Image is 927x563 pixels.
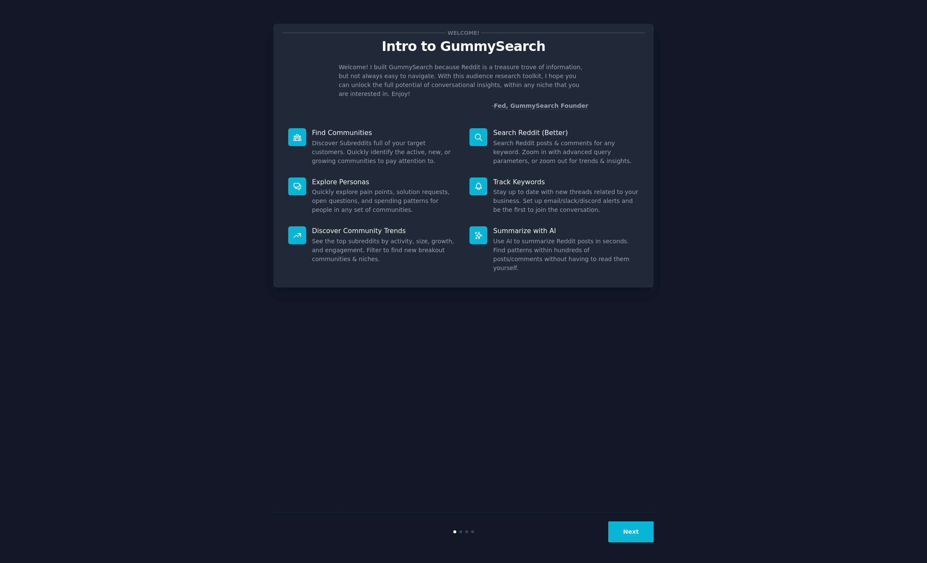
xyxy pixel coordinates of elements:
dd: Discover Subreddits full of your target customers. Quickly identify the active, new, or growing c... [312,139,458,166]
dd: Quickly explore pain points, solution requests, open questions, and spending patterns for people ... [312,188,458,214]
p: Find Communities [312,128,458,137]
span: Welcome! [446,28,481,37]
p: Intro to GummySearch [282,39,645,54]
button: Next [608,521,654,542]
p: Discover Community Trends [312,226,458,235]
dd: See the top subreddits by activity, size, growth, and engagement. Filter to find new breakout com... [312,237,458,264]
p: Track Keywords [493,177,639,186]
p: Summarize with AI [493,226,639,235]
p: Welcome! I built GummySearch because Reddit is a treasure trove of information, but not always ea... [339,63,588,99]
dd: Stay up to date with new threads related to your business. Set up email/slack/discord alerts and ... [493,188,639,214]
dd: Use AI to summarize Reddit posts in seconds. Find patterns within hundreds of posts/comments with... [493,237,639,273]
p: Search Reddit (Better) [493,128,639,137]
a: Fed, GummySearch Founder [494,102,588,110]
p: Explore Personas [312,177,458,186]
div: - [492,101,588,110]
dd: Search Reddit posts & comments for any keyword. Zoom in with advanced query parameters, or zoom o... [493,139,639,166]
